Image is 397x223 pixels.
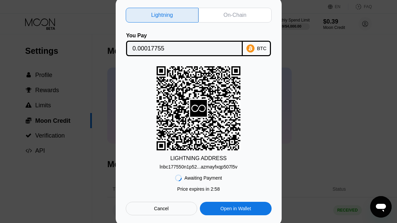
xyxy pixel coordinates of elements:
div: Open in Wallet [200,202,271,215]
div: LIGHTNING ADDRESS [170,155,227,161]
div: Price expires in [177,186,220,192]
div: You Pay [126,33,243,39]
div: You PayBTC [126,33,272,56]
div: Open in Wallet [220,206,251,212]
div: On-Chain [198,8,272,23]
div: BTC [257,46,267,51]
div: Cancel [154,206,169,212]
div: lnbc177550n1p52...azmayfxqp507l5v [160,161,237,170]
div: Lightning [126,8,199,23]
iframe: Кнопка запуска окна обмена сообщениями [370,196,392,218]
div: lnbc177550n1p52...azmayfxqp507l5v [160,164,237,170]
span: 2 : 58 [211,186,220,192]
div: Cancel [126,202,197,215]
div: Lightning [151,12,173,18]
div: On-Chain [224,12,246,18]
div: Awaiting Payment [184,175,222,181]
